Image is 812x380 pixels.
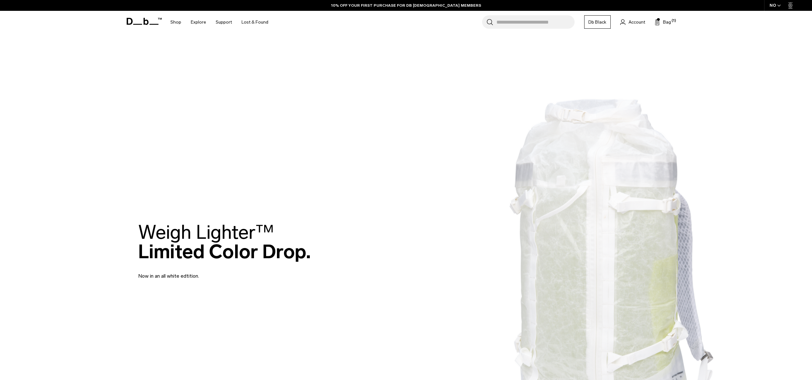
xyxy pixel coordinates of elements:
button: Bag (1) [655,18,671,26]
a: Shop [170,11,181,33]
a: Explore [191,11,206,33]
a: Account [620,18,645,26]
span: (1) [672,18,676,24]
span: Weigh Lighter™ [138,221,274,244]
h2: Limited Color Drop. [138,223,311,261]
nav: Main Navigation [166,11,273,33]
a: Lost & Found [242,11,268,33]
a: 10% OFF YOUR FIRST PURCHASE FOR DB [DEMOGRAPHIC_DATA] MEMBERS [331,3,481,8]
span: Account [629,19,645,26]
p: Now in an all white edtition. [138,265,291,280]
span: Bag [663,19,671,26]
a: Support [216,11,232,33]
a: Db Black [584,15,611,29]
